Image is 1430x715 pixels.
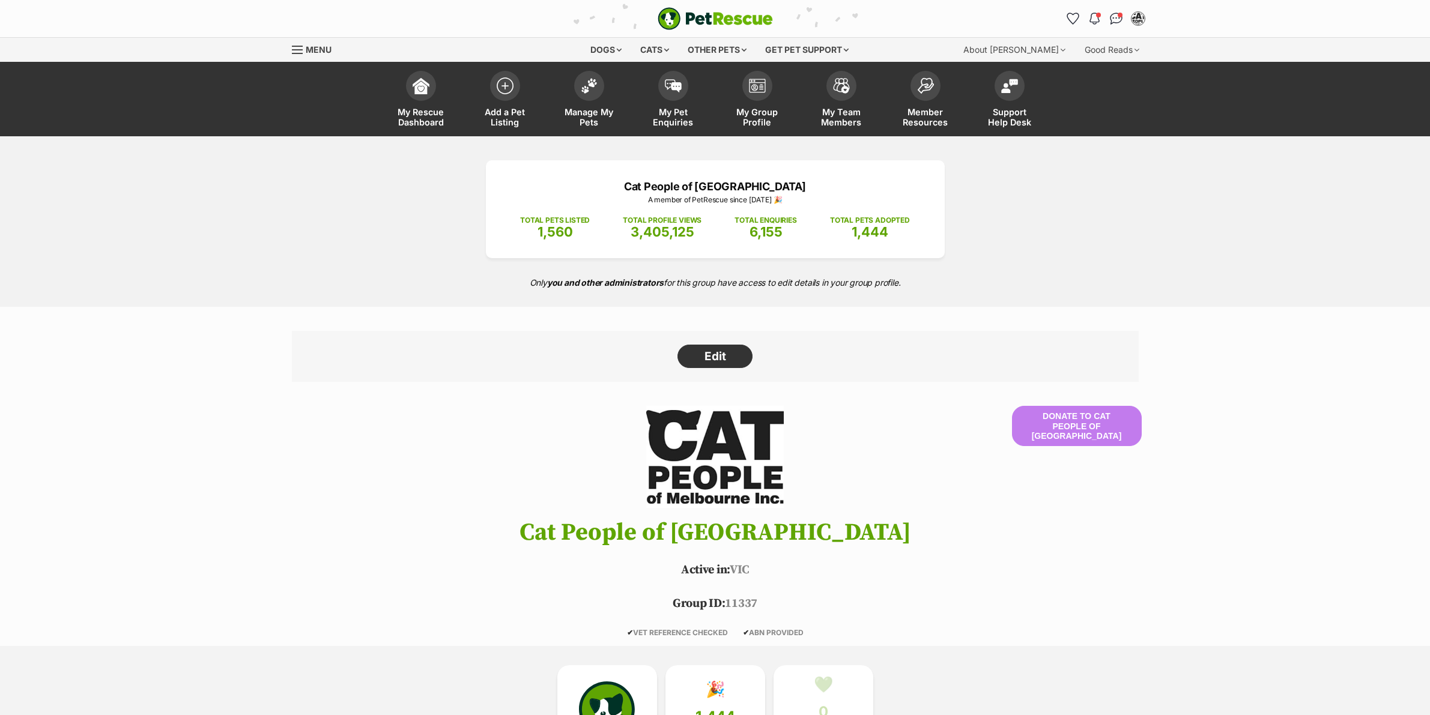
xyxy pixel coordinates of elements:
[673,596,725,611] span: Group ID:
[898,107,953,127] span: Member Resources
[983,107,1037,127] span: Support Help Desk
[274,561,1157,579] p: VIC
[520,215,590,226] p: TOTAL PETS LISTED
[955,38,1074,62] div: About [PERSON_NAME]
[814,675,833,693] div: 💚
[1064,9,1148,28] ul: Account quick links
[1064,9,1083,28] a: Favourites
[749,79,766,93] img: group-profile-icon-3fa3cf56718a62981997c0bc7e787c4b2cf8bcc04b72c1350f741eb67cf2f40e.svg
[757,38,857,62] div: Get pet support
[394,107,448,127] span: My Rescue Dashboard
[538,224,573,240] span: 1,560
[715,65,799,136] a: My Group Profile
[1085,9,1104,28] button: Notifications
[833,78,850,94] img: team-members-icon-5396bd8760b3fe7c0b43da4ab00e1e3bb1a5d9ba89233759b79545d2d3fc5d0d.svg
[1001,79,1018,93] img: help-desk-icon-fdf02630f3aa405de69fd3d07c3f3aa587a6932b1a1747fa1d2bba05be0121f9.svg
[562,107,616,127] span: Manage My Pets
[306,44,332,55] span: Menu
[658,7,773,30] img: logo-e224e6f780fb5917bec1dbf3a21bbac754714ae5b6737aabdf751b685950b380.svg
[1129,9,1148,28] button: My account
[883,65,968,136] a: Member Resources
[1089,13,1099,25] img: notifications-46538b983faf8c2785f20acdc204bb7945ddae34d4c08c2a6579f10ce5e182be.svg
[665,79,682,92] img: pet-enquiries-icon-7e3ad2cf08bfb03b45e93fb7055b45f3efa6380592205ae92323e6603595dc1f.svg
[743,628,804,637] span: ABN PROVIDED
[814,107,868,127] span: My Team Members
[582,38,630,62] div: Dogs
[1012,406,1142,445] button: Donate to Cat People of [GEOGRAPHIC_DATA]
[547,277,664,288] strong: you and other administrators
[735,215,796,226] p: TOTAL ENQUIRIES
[679,38,755,62] div: Other pets
[677,345,753,369] a: Edit
[852,224,888,240] span: 1,444
[623,215,701,226] p: TOTAL PROFILE VIEWS
[917,77,934,94] img: member-resources-icon-8e73f808a243e03378d46382f2149f9095a855e16c252ad45f914b54edf8863c.svg
[504,178,927,195] p: Cat People of [GEOGRAPHIC_DATA]
[1076,38,1148,62] div: Good Reads
[627,628,633,637] icon: ✔
[379,65,463,136] a: My Rescue Dashboard
[706,680,725,698] div: 🎉
[658,7,773,30] a: PetRescue
[646,406,783,508] img: Cat People of Melbourne
[830,215,910,226] p: TOTAL PETS ADOPTED
[497,77,514,94] img: add-pet-listing-icon-0afa8454b4691262ce3f59096e99ab1cd57d4a30225e0717b998d2c9b9846f56.svg
[547,65,631,136] a: Manage My Pets
[631,65,715,136] a: My Pet Enquiries
[1110,13,1122,25] img: chat-41dd97257d64d25036548639549fe6c8038ab92f7586957e7f3b1b290dea8141.svg
[463,65,547,136] a: Add a Pet Listing
[581,78,598,94] img: manage-my-pets-icon-02211641906a0b7f246fdf0571729dbe1e7629f14944591b6c1af311fb30b64b.svg
[1107,9,1126,28] a: Conversations
[631,224,694,240] span: 3,405,125
[799,65,883,136] a: My Team Members
[627,628,728,637] span: VET REFERENCE CHECKED
[504,195,927,205] p: A member of PetRescue since [DATE] 🎉
[750,224,783,240] span: 6,155
[413,77,429,94] img: dashboard-icon-eb2f2d2d3e046f16d808141f083e7271f6b2e854fb5c12c21221c1fb7104beca.svg
[274,595,1157,613] p: 11337
[730,107,784,127] span: My Group Profile
[681,563,730,578] span: Active in:
[646,107,700,127] span: My Pet Enquiries
[292,38,340,59] a: Menu
[632,38,677,62] div: Cats
[274,519,1157,546] h1: Cat People of [GEOGRAPHIC_DATA]
[478,107,532,127] span: Add a Pet Listing
[968,65,1052,136] a: Support Help Desk
[1132,13,1144,25] img: Trish Furgal profile pic
[743,628,749,637] icon: ✔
